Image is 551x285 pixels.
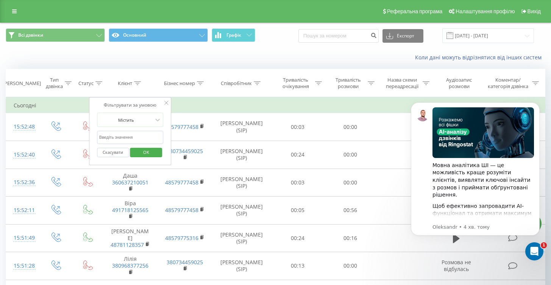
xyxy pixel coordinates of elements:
[103,169,158,197] td: Даша
[15,14,66,26] img: logo
[324,252,376,280] td: 00:00
[110,12,125,27] img: Profile image for Ringostat
[16,195,127,203] div: Інтеграція з KeyCRM
[438,77,480,90] div: Аудіозапис розмови
[298,29,379,43] input: Пошук за номером
[78,80,94,87] div: Статус
[212,224,271,252] td: [PERSON_NAME] (SIP)
[324,224,376,252] td: 00:16
[456,8,515,14] span: Налаштування профілю
[324,197,376,225] td: 00:56
[486,77,530,90] div: Коментар/категорія дзвінка
[212,28,255,42] button: Графік
[528,8,541,14] span: Вихід
[271,197,324,225] td: 00:05
[136,146,157,158] span: OK
[278,77,313,90] div: Тривалість очікування
[11,178,140,192] div: AI. Загальна інформація та вартість
[382,29,423,43] button: Експорт
[212,169,271,197] td: [PERSON_NAME] (SIP)
[324,169,376,197] td: 00:00
[16,108,126,116] div: Напишіть нам повідомлення
[331,77,366,90] div: Тривалість розмови
[8,102,144,130] div: Напишіть нам повідомленняЗазвичай ми відповідаємо за хвилину
[103,252,158,280] td: Лілія
[324,141,376,169] td: 00:00
[18,32,43,38] span: Всі дзвінки
[271,113,324,141] td: 00:03
[15,67,136,92] p: Чим вам допомогти?
[165,123,198,130] a: 48579777458
[167,147,203,155] a: 380734459025
[11,192,140,206] div: Інтеграція з KeyCRM
[16,159,127,175] div: API Ringostat. API-запит з'єднання 2х номерів
[442,259,471,273] span: Розмова не відбулась
[165,206,198,214] a: 48579777458
[101,198,151,229] button: Допомога
[415,54,545,61] a: Коли дані можуть відрізнятися вiд інших систем
[525,242,543,260] iframe: Intercom live chat
[103,224,158,252] td: [PERSON_NAME]
[112,179,148,186] a: 360637210051
[11,156,140,178] div: API Ringostat. API-запит з'єднання 2х номерів
[81,12,96,27] img: Profile image for Tetiana
[165,179,198,186] a: 48579777458
[16,181,127,189] div: AI. Загальна інформація та вартість
[50,198,101,229] button: Повідомлення
[3,80,41,87] div: [PERSON_NAME]
[271,141,324,169] td: 00:24
[14,203,32,218] div: 15:52:11
[15,54,136,67] p: Вiтаю 👋
[46,77,63,90] div: Тип дзвінка
[95,12,111,27] img: Profile image for Vladyslav
[221,80,252,87] div: Співробітник
[97,148,129,157] button: Скасувати
[226,33,241,38] span: Графік
[111,241,144,248] a: 48781128357
[14,231,32,245] div: 15:51:49
[12,217,37,223] span: Головна
[14,259,32,273] div: 15:51:28
[16,141,66,149] span: Пошук в статтях
[11,138,140,153] button: Пошук в статтях
[165,234,198,242] a: 48579775316
[271,169,324,197] td: 00:03
[167,259,203,266] a: 380734459025
[130,148,162,157] button: OK
[400,91,551,265] iframe: Intercom notifications повідомлення
[164,80,195,87] div: Бізнес номер
[271,252,324,280] td: 00:13
[16,116,126,124] div: Зазвичай ми відповідаємо за хвилину
[112,206,148,214] a: 491718125565
[97,101,164,109] div: Фільтрувати за умовою
[112,262,148,269] a: 380968377256
[541,242,547,248] span: 1
[118,80,132,87] div: Клієнт
[103,197,158,225] td: Віра
[387,8,443,14] span: Реферальна програма
[97,131,164,144] input: Введіть значення
[14,147,32,162] div: 15:52:40
[109,28,208,42] button: Основний
[212,113,271,141] td: [PERSON_NAME] (SIP)
[212,197,271,225] td: [PERSON_NAME] (SIP)
[14,119,32,134] div: 15:52:48
[6,98,545,113] td: Сьогодні
[212,252,271,280] td: [PERSON_NAME] (SIP)
[14,175,32,190] div: 15:52:36
[6,28,105,42] button: Всі дзвінки
[324,113,376,141] td: 00:00
[112,217,140,223] span: Допомога
[212,141,271,169] td: [PERSON_NAME] (SIP)
[383,77,421,90] div: Назва схеми переадресації
[56,217,95,223] span: Повідомлення
[130,12,144,26] div: Закрити
[271,224,324,252] td: 00:24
